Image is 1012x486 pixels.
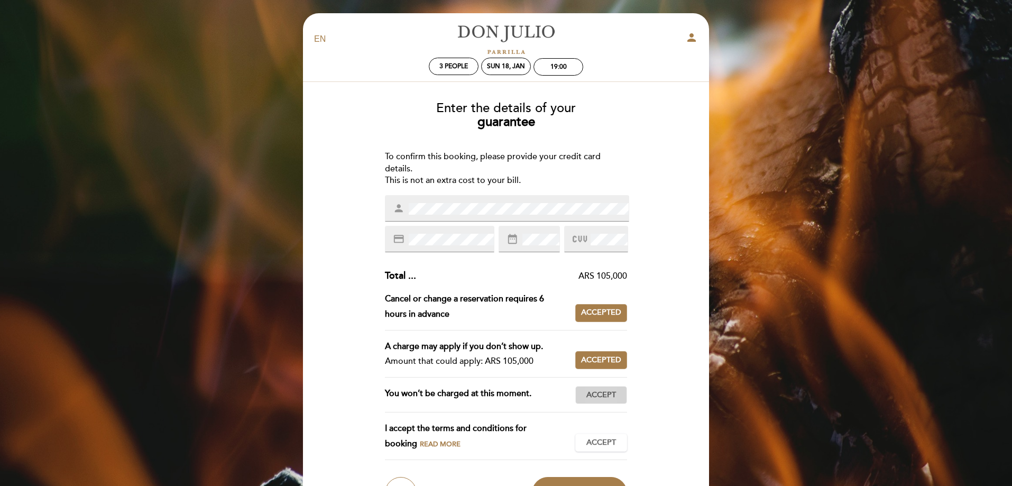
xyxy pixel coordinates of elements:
button: person [685,31,698,48]
span: Total ... [385,270,416,281]
div: Amount that could apply: ARS 105,000 [385,354,567,369]
button: Accepted [575,351,627,369]
a: [PERSON_NAME] [440,25,572,54]
b: guarantee [477,114,535,130]
div: Cancel or change a reservation requires 6 hours in advance [385,291,576,322]
span: Accepted [581,307,621,318]
span: Read more [420,440,461,448]
i: person [685,31,698,44]
span: Enter the details of your [436,100,576,116]
span: Accept [586,390,616,401]
div: To confirm this booking, please provide your credit card details. This is not an extra cost to yo... [385,151,628,187]
span: Accepted [581,355,621,366]
button: Accepted [575,304,627,322]
i: person [393,203,404,214]
div: You won’t be charged at this moment. [385,386,576,404]
div: I accept the terms and conditions for booking [385,421,576,452]
i: date_range [507,233,518,245]
div: A charge may apply if you don’t show up. [385,339,567,354]
div: Sun 18, Jan [487,62,525,70]
div: 19:00 [550,63,567,71]
button: Accept [575,434,627,452]
div: ARS 105,000 [416,270,628,282]
button: Accept [575,386,627,404]
i: credit_card [393,233,404,245]
span: 3 people [439,62,468,70]
span: Accept [586,437,616,448]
